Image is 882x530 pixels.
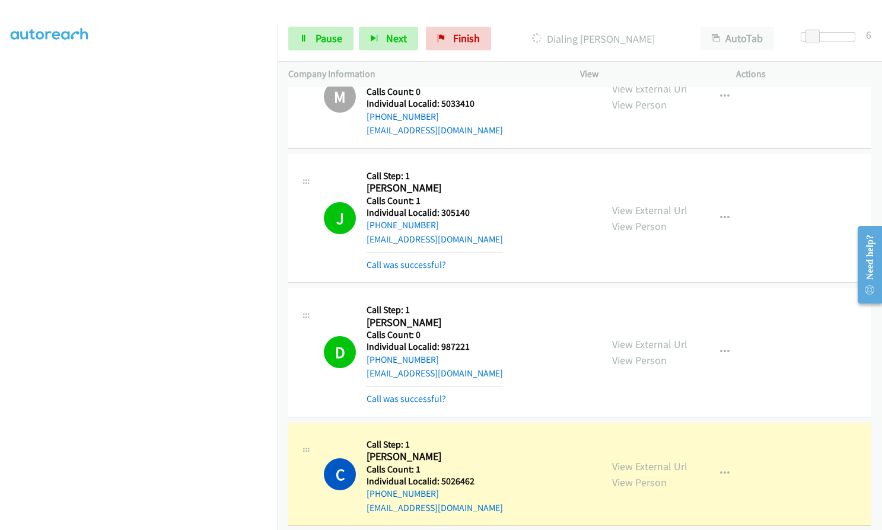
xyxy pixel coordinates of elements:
p: View [580,67,715,81]
a: View Person [612,98,667,111]
iframe: Resource Center [848,218,882,312]
h2: [PERSON_NAME] [367,181,494,195]
h5: Call Step: 1 [367,304,503,316]
div: 6 [866,27,871,43]
h5: Calls Count: 1 [367,464,503,475]
h5: Individual Localid: 305140 [367,207,503,219]
a: View Person [612,475,667,489]
h5: Individual Localid: 5026462 [367,475,503,487]
a: Pause [288,27,354,50]
h5: Individual Localid: 5033410 [367,98,503,110]
button: Next [359,27,418,50]
a: Call was successful? [367,259,446,270]
p: Actions [736,67,871,81]
h5: Call Step: 1 [367,439,503,451]
h1: M [324,81,356,113]
a: Call was successful? [367,393,446,404]
a: View External Url [612,82,687,95]
p: Dialing [PERSON_NAME] [507,31,679,47]
h1: C [324,458,356,490]
h5: Call Step: 1 [367,170,503,182]
a: View Person [612,353,667,367]
h2: [PERSON_NAME] [367,450,494,464]
a: View Person [612,219,667,233]
a: [EMAIL_ADDRESS][DOMAIN_NAME] [367,368,503,379]
a: Finish [426,27,491,50]
h1: J [324,202,356,234]
a: View External Url [612,337,687,351]
a: View External Url [612,203,687,217]
h2: [PERSON_NAME] [367,316,494,330]
h5: Calls Count: 1 [367,195,503,207]
p: Company Information [288,67,559,81]
a: [PHONE_NUMBER] [367,488,439,499]
a: View External Url [612,459,687,473]
span: Next [386,31,407,45]
a: [EMAIL_ADDRESS][DOMAIN_NAME] [367,502,503,513]
a: [EMAIL_ADDRESS][DOMAIN_NAME] [367,234,503,245]
a: [PHONE_NUMBER] [367,354,439,365]
h5: Calls Count: 0 [367,329,503,341]
h5: Calls Count: 0 [367,86,503,98]
h1: D [324,336,356,368]
h5: Individual Localid: 987221 [367,341,503,353]
span: Finish [453,31,480,45]
a: [EMAIL_ADDRESS][DOMAIN_NAME] [367,124,503,136]
a: [PHONE_NUMBER] [367,111,439,122]
span: Pause [316,31,342,45]
button: AutoTab [700,27,774,50]
a: [PHONE_NUMBER] [367,219,439,231]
